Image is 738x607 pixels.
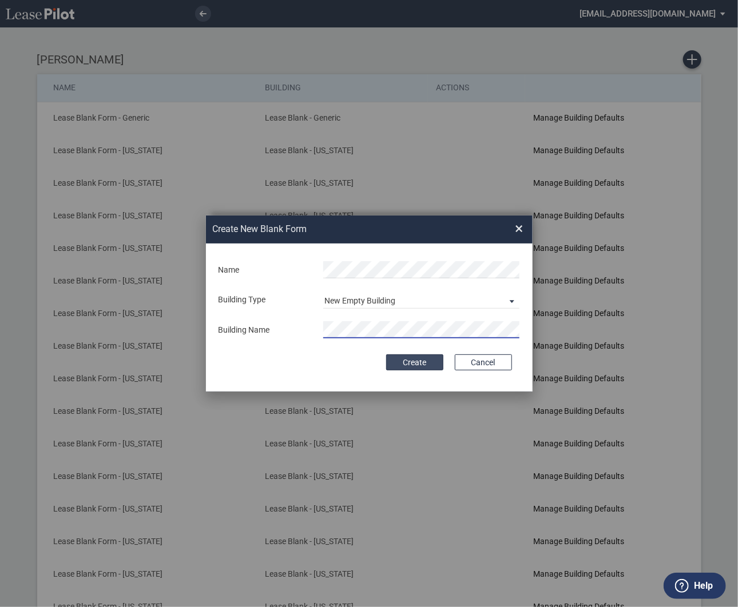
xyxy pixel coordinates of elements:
[323,321,519,338] input: Building Name
[323,291,519,309] md-select: Building Type: New Empty Building
[212,325,317,336] div: Building Name
[206,215,533,392] md-dialog: Create New ...
[212,294,317,306] div: Building Type
[213,223,471,235] h2: Create New Blank Form
[386,354,443,370] button: Create
[455,354,512,370] button: Cancel
[212,265,317,276] div: Name
[515,220,523,238] span: ×
[323,261,519,278] input: Name
[324,296,395,305] div: New Empty Building
[694,578,713,593] label: Help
